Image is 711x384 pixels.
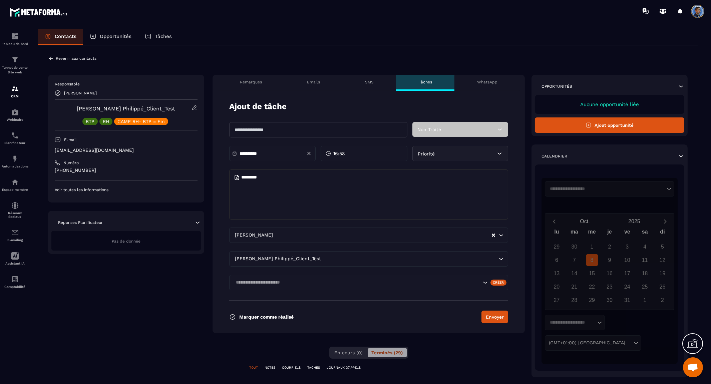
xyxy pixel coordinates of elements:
[77,105,175,112] a: [PERSON_NAME] Philippé_Client_Test
[2,42,28,46] p: Tableau de bord
[265,365,275,370] p: NOTES
[83,29,138,45] a: Opportunités
[542,84,572,89] p: Opportunités
[2,285,28,289] p: Comptabilité
[307,79,320,85] p: Emails
[368,348,407,357] button: Terminés (29)
[229,101,287,112] p: Ajout de tâche
[419,79,432,85] p: Tâches
[58,220,103,225] p: Réponses Planificateur
[38,29,83,45] a: Contacts
[11,202,19,210] img: social-network
[477,79,497,85] p: WhatsApp
[55,81,198,87] p: Responsable
[229,275,508,290] div: Search for option
[55,33,76,39] p: Contacts
[2,247,28,270] a: Assistant IA
[2,197,28,224] a: social-networksocial-networkRéseaux Sociaux
[117,119,165,124] p: CAMP RH- BTP = Fin
[229,251,508,267] div: Search for option
[55,167,198,173] p: [PHONE_NUMBER]
[2,238,28,242] p: E-mailing
[2,164,28,168] p: Automatisations
[2,51,28,80] a: formationformationTunnel de vente Site web
[249,365,258,370] p: TOUT
[2,262,28,265] p: Assistant IA
[112,239,140,244] span: Pas de donnée
[103,119,109,124] p: RH
[229,228,508,243] div: Search for option
[2,80,28,103] a: formationformationCRM
[11,131,19,139] img: scheduler
[11,32,19,40] img: formation
[323,255,497,263] input: Search for option
[417,127,441,132] span: Non Traité
[234,255,323,263] span: [PERSON_NAME] Philippé_Client_Test
[542,101,678,107] p: Aucune opportunité liée
[307,365,320,370] p: TÂCHES
[535,117,684,133] button: Ajout opportunité
[240,79,262,85] p: Remarques
[100,33,131,39] p: Opportunités
[542,153,567,159] p: Calendrier
[481,311,508,323] button: Envoyer
[418,151,435,156] span: Priorité
[2,118,28,121] p: Webinaire
[138,29,179,45] a: Tâches
[11,85,19,93] img: formation
[492,233,495,238] button: Clear Selected
[11,275,19,283] img: accountant
[2,126,28,150] a: schedulerschedulerPlanificateur
[64,91,97,95] p: [PERSON_NAME]
[2,65,28,75] p: Tunnel de vente Site web
[2,27,28,51] a: formationformationTableau de bord
[11,229,19,237] img: email
[11,108,19,116] img: automations
[2,270,28,294] a: accountantaccountantComptabilité
[234,232,275,239] span: [PERSON_NAME]
[55,147,198,153] p: [EMAIL_ADDRESS][DOMAIN_NAME]
[234,279,481,286] input: Search for option
[11,56,19,64] img: formation
[2,211,28,219] p: Réseaux Sociaux
[2,173,28,197] a: automationsautomationsEspace membre
[372,350,403,355] span: Terminés (29)
[2,224,28,247] a: emailemailE-mailing
[327,365,361,370] p: JOURNAUX D'APPELS
[55,187,198,193] p: Voir toutes les informations
[333,150,345,157] span: 16:58
[11,178,19,186] img: automations
[2,94,28,98] p: CRM
[64,137,77,142] p: E-mail
[365,79,374,85] p: SMS
[2,188,28,191] p: Espace membre
[2,141,28,145] p: Planificateur
[683,357,703,377] div: Ouvrir le chat
[9,6,69,18] img: logo
[275,232,491,239] input: Search for option
[11,155,19,163] img: automations
[282,365,301,370] p: COURRIELS
[490,280,507,286] div: Créer
[331,348,367,357] button: En cours (0)
[2,103,28,126] a: automationsautomationsWebinaire
[63,160,79,165] p: Numéro
[239,314,294,320] p: Marquer comme réalisé
[86,119,94,124] p: BTP
[335,350,363,355] span: En cours (0)
[56,56,96,61] p: Revenir aux contacts
[155,33,172,39] p: Tâches
[2,150,28,173] a: automationsautomationsAutomatisations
